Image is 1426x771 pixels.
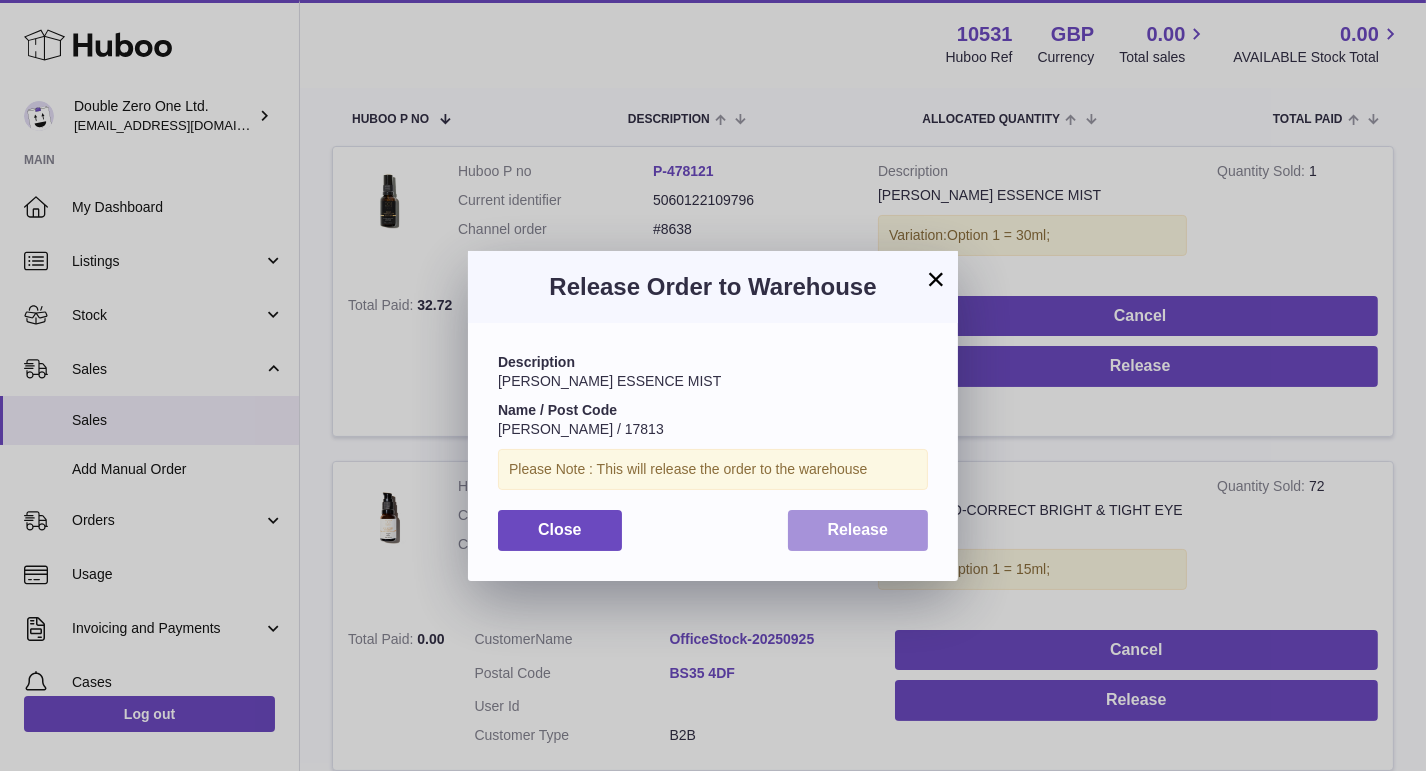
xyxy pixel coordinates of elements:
div: Please Note : This will release the order to the warehouse [498,449,928,490]
span: [PERSON_NAME] / 17813 [498,421,664,437]
strong: Description [498,354,575,370]
h3: Release Order to Warehouse [498,271,928,303]
button: × [924,267,948,291]
span: Close [538,521,582,538]
strong: Name / Post Code [498,402,617,418]
button: Close [498,510,622,551]
span: Release [828,521,889,538]
button: Release [788,510,929,551]
span: [PERSON_NAME] ESSENCE MIST [498,373,721,389]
